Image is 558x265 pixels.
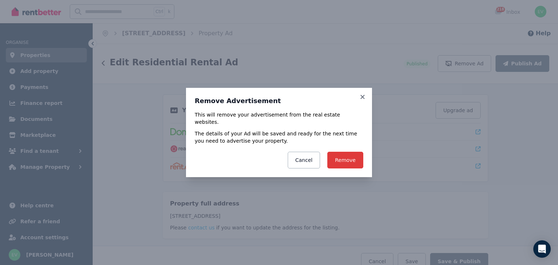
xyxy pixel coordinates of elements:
p: The details of your Ad will be saved and ready for the next time you need to advertise your prope... [195,130,363,144]
p: This will remove your advertisement from the real estate websites. [195,111,363,126]
button: Cancel [288,152,320,168]
div: Open Intercom Messenger [533,240,551,258]
button: Remove [327,152,363,168]
h3: Remove Advertisement [195,97,363,105]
